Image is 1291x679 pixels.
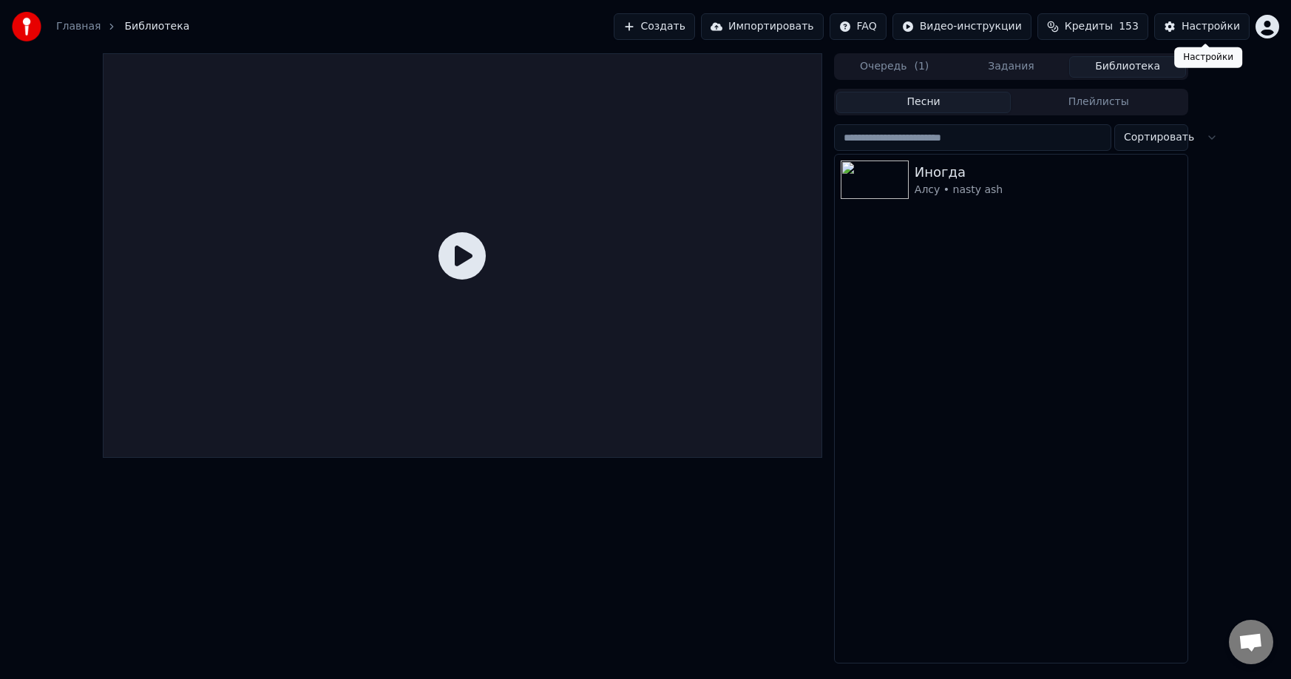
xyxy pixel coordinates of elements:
[56,19,189,34] nav: breadcrumb
[614,13,695,40] button: Создать
[1174,47,1242,68] div: Настройки
[124,19,189,34] span: Библиотека
[836,92,1012,113] button: Песни
[701,13,824,40] button: Импортировать
[1229,620,1273,664] div: Открытый чат
[1011,92,1186,113] button: Плейлисты
[1069,56,1186,78] button: Библиотека
[915,162,1182,183] div: Иногда
[1065,19,1113,34] span: Кредиты
[1154,13,1250,40] button: Настройки
[1182,19,1240,34] div: Настройки
[914,59,929,74] span: ( 1 )
[892,13,1031,40] button: Видео-инструкции
[1124,130,1194,145] span: Сортировать
[830,13,887,40] button: FAQ
[1037,13,1148,40] button: Кредиты153
[1119,19,1139,34] span: 153
[915,183,1182,197] div: Алсу • nasty ash
[953,56,1070,78] button: Задания
[836,56,953,78] button: Очередь
[56,19,101,34] a: Главная
[12,12,41,41] img: youka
